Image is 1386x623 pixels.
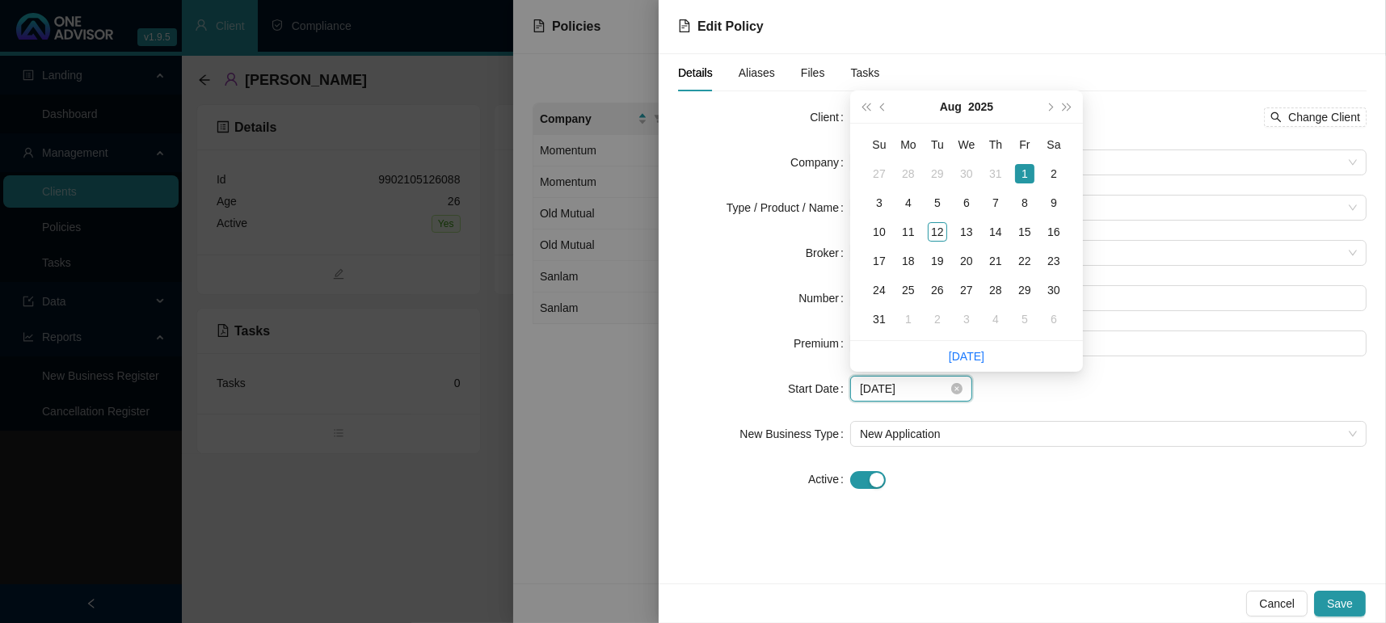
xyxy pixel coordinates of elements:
td: 2025-09-02 [923,305,952,334]
button: next-year [1040,91,1058,123]
div: 3 [870,193,889,213]
label: Active [808,466,850,492]
span: Cancel [1259,595,1295,612]
td: 2025-08-18 [894,246,923,276]
div: 2 [928,309,947,329]
th: Tu [923,130,952,159]
td: 2025-08-30 [1039,276,1068,305]
th: Mo [894,130,923,159]
div: 27 [957,280,976,300]
label: Client [810,104,850,130]
label: New Business Type [739,421,850,447]
div: 15 [1015,222,1034,242]
div: 16 [1044,222,1064,242]
td: 2025-09-06 [1039,305,1068,334]
label: Type / Product / Name [727,195,850,221]
div: 31 [870,309,889,329]
div: 6 [1044,309,1064,329]
div: 31 [986,164,1005,183]
th: We [952,130,981,159]
div: 5 [928,193,947,213]
label: Start Date [788,376,850,402]
div: 12 [928,222,947,242]
td: 2025-07-27 [865,159,894,188]
td: 2025-08-19 [923,246,952,276]
td: 2025-07-28 [894,159,923,188]
div: 19 [928,251,947,271]
td: 2025-08-14 [981,217,1010,246]
td: 2025-08-01 [1010,159,1039,188]
div: 4 [899,193,918,213]
td: 2025-09-03 [952,305,981,334]
span: file-text [678,19,691,32]
td: 2025-08-16 [1039,217,1068,246]
div: 20 [957,251,976,271]
div: 1 [899,309,918,329]
td: 2025-08-29 [1010,276,1039,305]
td: 2025-08-15 [1010,217,1039,246]
div: 21 [986,251,1005,271]
td: 2025-08-09 [1039,188,1068,217]
td: 2025-08-11 [894,217,923,246]
div: 26 [928,280,947,300]
td: 2025-08-31 [865,305,894,334]
div: 29 [1015,280,1034,300]
span: New Application [860,422,1357,446]
div: 8 [1015,193,1034,213]
td: 2025-08-25 [894,276,923,305]
div: 9 [1044,193,1064,213]
td: 2025-08-20 [952,246,981,276]
div: 14 [986,222,1005,242]
td: 2025-07-29 [923,159,952,188]
div: 3 [957,309,976,329]
td: 2025-08-04 [894,188,923,217]
div: 7 [986,193,1005,213]
td: 2025-07-31 [981,159,1010,188]
div: 4 [986,309,1005,329]
td: 2025-08-17 [865,246,894,276]
td: 2025-08-24 [865,276,894,305]
th: Sa [1039,130,1068,159]
td: 2025-08-10 [865,217,894,246]
span: Details [678,67,713,78]
td: 2025-08-26 [923,276,952,305]
button: month panel [940,91,962,123]
td: 2025-08-28 [981,276,1010,305]
button: Save [1314,591,1366,617]
span: Edit Policy [697,19,764,33]
a: [DATE] [949,350,984,363]
td: 2025-09-05 [1010,305,1039,334]
button: year panel [968,91,993,123]
div: 1 [1015,164,1034,183]
td: 2025-08-23 [1039,246,1068,276]
td: 2025-08-03 [865,188,894,217]
button: Cancel [1246,591,1308,617]
label: Premium [794,330,850,356]
input: Select date [860,380,948,398]
span: search [1270,112,1282,123]
label: Broker [806,240,850,266]
span: Life Insurance / Critical Illness [860,196,1357,220]
span: Files [801,67,825,78]
div: 5 [1015,309,1034,329]
div: 30 [1044,280,1064,300]
div: 24 [870,280,889,300]
span: Momentum [860,150,1357,175]
div: 13 [957,222,976,242]
td: 2025-08-22 [1010,246,1039,276]
span: close-circle [951,383,963,394]
div: 27 [870,164,889,183]
div: 11 [899,222,918,242]
span: Aliases [739,67,775,78]
label: Company [790,149,850,175]
td: 2025-08-02 [1039,159,1068,188]
td: 2025-09-01 [894,305,923,334]
span: Tasks [851,67,880,78]
div: 18 [899,251,918,271]
label: Number [798,285,850,311]
div: 22 [1015,251,1034,271]
td: 2025-08-13 [952,217,981,246]
div: 2 [1044,164,1064,183]
td: 2025-08-08 [1010,188,1039,217]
